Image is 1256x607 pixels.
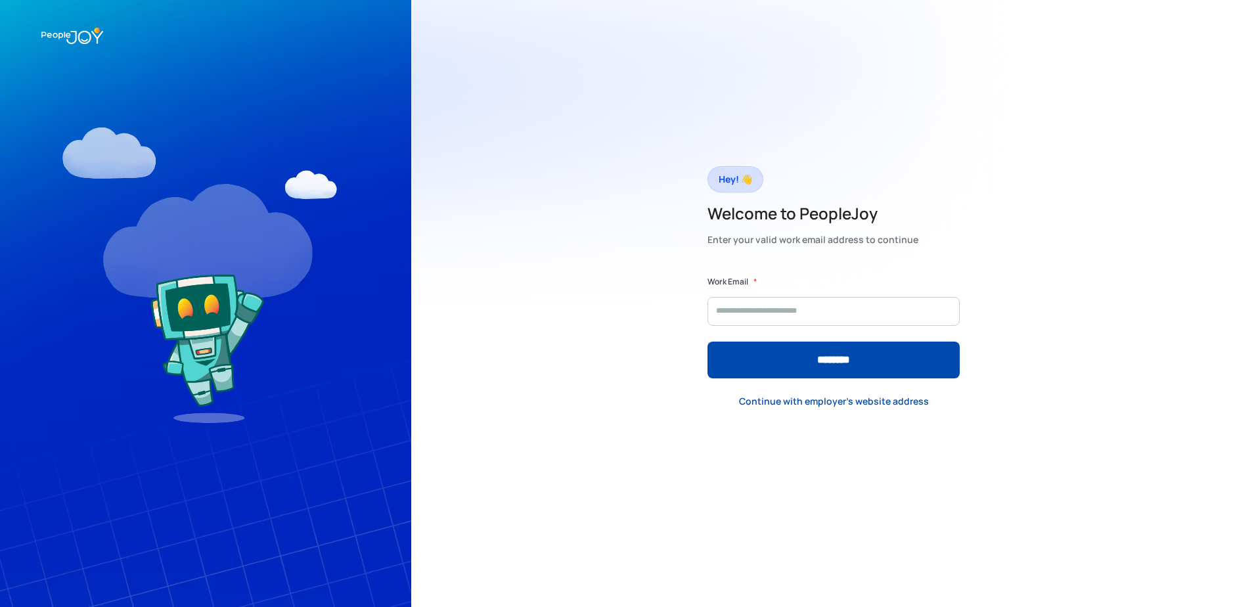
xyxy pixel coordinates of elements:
[707,275,960,378] form: Form
[707,275,748,288] label: Work Email
[729,388,939,415] a: Continue with employer's website address
[719,170,752,189] div: Hey! 👋
[707,203,918,224] h2: Welcome to PeopleJoy
[739,395,929,408] div: Continue with employer's website address
[707,231,918,249] div: Enter your valid work email address to continue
